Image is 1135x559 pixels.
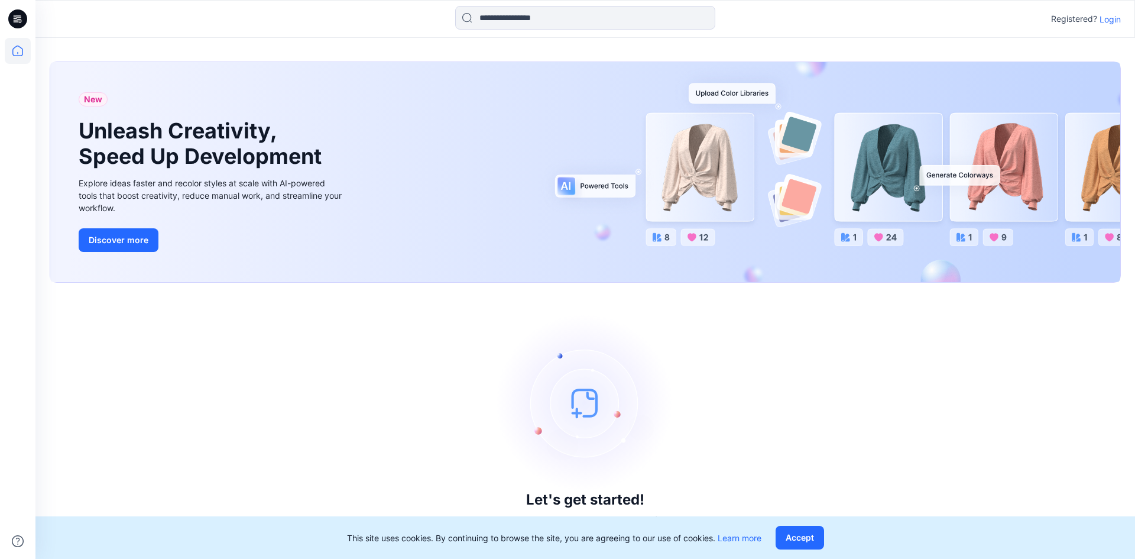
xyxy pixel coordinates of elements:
button: Accept [776,526,824,550]
span: New [84,92,102,106]
h3: Let's get started! [526,492,644,508]
p: Click New to add a style or create a folder. [488,513,682,527]
p: Login [1100,13,1121,25]
h1: Unleash Creativity, Speed Up Development [79,118,327,169]
img: empty-state-image.svg [497,314,674,492]
p: Registered? [1051,12,1097,26]
a: Learn more [718,533,761,543]
p: This site uses cookies. By continuing to browse the site, you are agreeing to our use of cookies. [347,532,761,544]
button: Discover more [79,228,158,252]
div: Explore ideas faster and recolor styles at scale with AI-powered tools that boost creativity, red... [79,177,345,214]
a: Discover more [79,228,345,252]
